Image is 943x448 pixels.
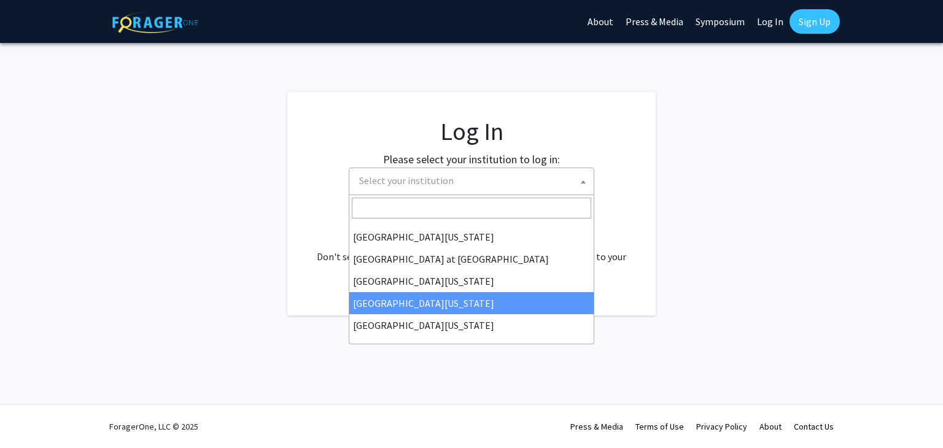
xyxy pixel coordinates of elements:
span: Select your institution [359,174,454,187]
label: Please select your institution to log in: [383,151,560,168]
img: ForagerOne Logo [112,12,198,33]
li: [GEOGRAPHIC_DATA][US_STATE] [349,270,594,292]
a: Press & Media [570,421,623,432]
input: Search [352,198,591,218]
li: [GEOGRAPHIC_DATA][US_STATE] [349,314,594,336]
span: Select your institution [354,168,594,193]
div: ForagerOne, LLC © 2025 [109,405,198,448]
a: Sign Up [790,9,840,34]
a: Contact Us [794,421,834,432]
a: Terms of Use [635,421,684,432]
a: Privacy Policy [696,421,747,432]
li: [GEOGRAPHIC_DATA][US_STATE] [349,292,594,314]
li: [PERSON_NAME][GEOGRAPHIC_DATA] [349,336,594,358]
div: No account? . Don't see your institution? about bringing ForagerOne to your institution. [312,220,631,279]
li: [GEOGRAPHIC_DATA][US_STATE] [349,226,594,248]
span: Select your institution [349,168,594,195]
a: About [759,421,782,432]
h1: Log In [312,117,631,146]
iframe: Chat [9,393,52,439]
li: [GEOGRAPHIC_DATA] at [GEOGRAPHIC_DATA] [349,248,594,270]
